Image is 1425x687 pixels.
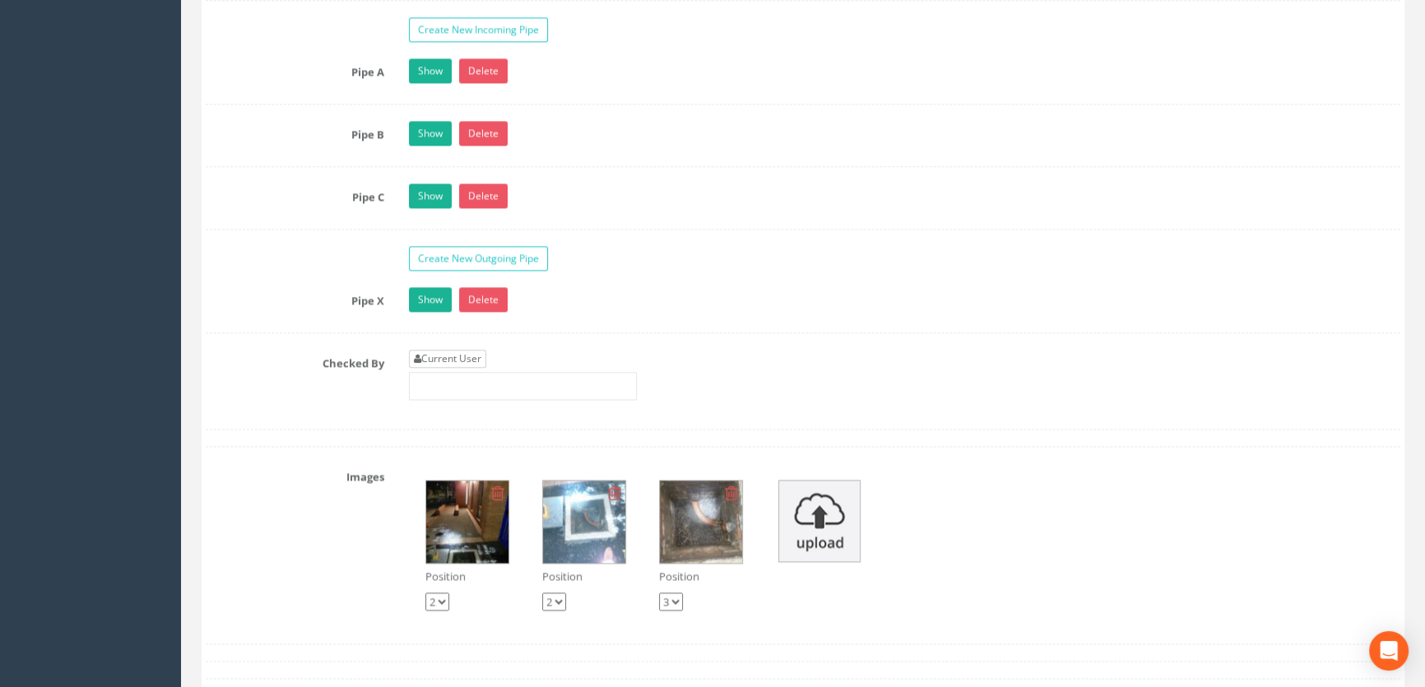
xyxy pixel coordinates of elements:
a: Show [409,183,452,208]
label: Pipe C [193,183,397,205]
a: Show [409,58,452,83]
label: Checked By [193,350,397,371]
label: Images [193,463,397,485]
a: Delete [459,287,508,312]
img: 0eed125e-b318-42c8-14c9-d3cd6add870e_bf60e966-38de-f65c-6ff0-24c9630bdb65_thumb.jpg [660,480,742,563]
a: Delete [459,121,508,146]
a: Show [409,121,452,146]
a: Create New Incoming Pipe [409,17,548,42]
a: Current User [409,350,486,368]
label: Pipe X [193,287,397,309]
img: 0eed125e-b318-42c8-14c9-d3cd6add870e_f6a94686-6a74-74ac-9b37-f4c809ab4faf_thumb.jpg [543,480,625,563]
img: upload_icon.png [778,480,861,562]
p: Position [659,569,743,584]
label: Pipe A [193,58,397,80]
p: Position [425,569,509,584]
div: Open Intercom Messenger [1369,631,1409,671]
a: Delete [459,183,508,208]
a: Delete [459,58,508,83]
a: Show [409,287,452,312]
img: 0eed125e-b318-42c8-14c9-d3cd6add870e_6651b5df-3fa5-2dc5-61df-5a276bbc821c_thumb.jpg [426,480,508,563]
label: Pipe B [193,121,397,142]
p: Position [542,569,626,584]
a: Create New Outgoing Pipe [409,246,548,271]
